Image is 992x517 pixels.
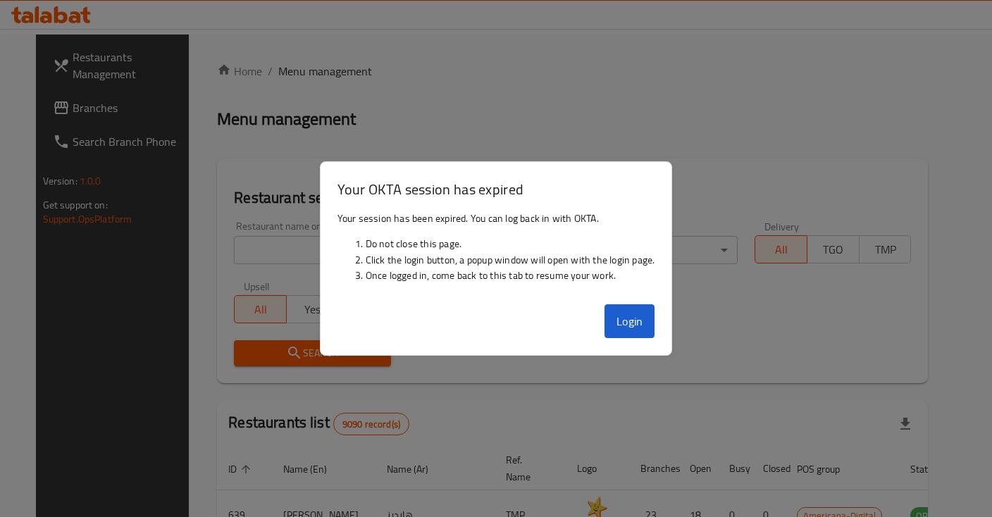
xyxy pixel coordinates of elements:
li: Do not close this page. [366,236,655,251]
li: Click the login button, a popup window will open with the login page. [366,252,655,268]
li: Once logged in, come back to this tab to resume your work. [366,268,655,283]
button: Login [604,304,655,338]
div: Your session has been expired. You can log back in with OKTA. [321,205,672,299]
h3: Your OKTA session has expired [337,179,655,199]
